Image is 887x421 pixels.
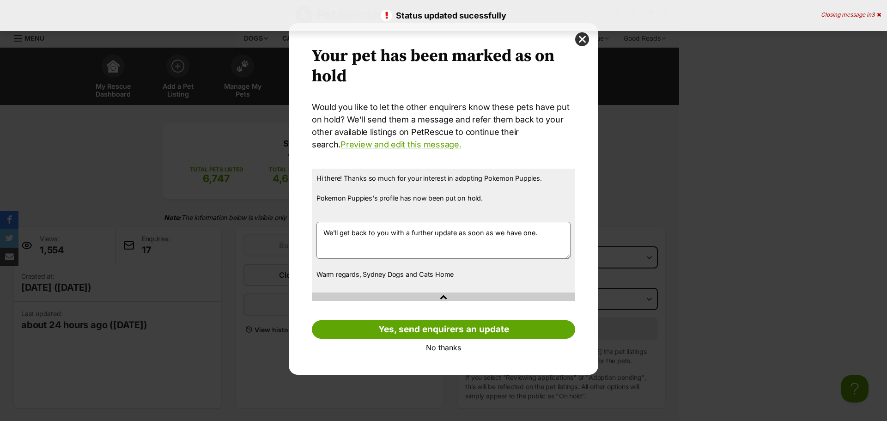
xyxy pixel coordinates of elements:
a: No thanks [312,343,575,352]
p: Warm regards, Sydney Dogs and Cats Home [316,269,571,280]
p: Status updated sucessfully [9,9,878,22]
h2: Your pet has been marked as on hold [312,46,575,87]
div: Closing message in [821,12,881,18]
span: 3 [871,11,875,18]
button: close [575,32,589,46]
a: Preview and edit this message. [340,140,461,149]
a: Yes, send enquirers an update [312,320,575,339]
p: Would you like to let the other enquirers know these pets have put on hold? We’ll send them a mes... [312,101,575,151]
textarea: We'll get back to you with a further update as soon as we have one. [316,222,571,259]
img: consumer-privacy-logo.png [1,1,8,8]
p: Hi there! Thanks so much for your interest in adopting Pokemon Puppies. Pokemon Puppies's profile... [316,173,571,213]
